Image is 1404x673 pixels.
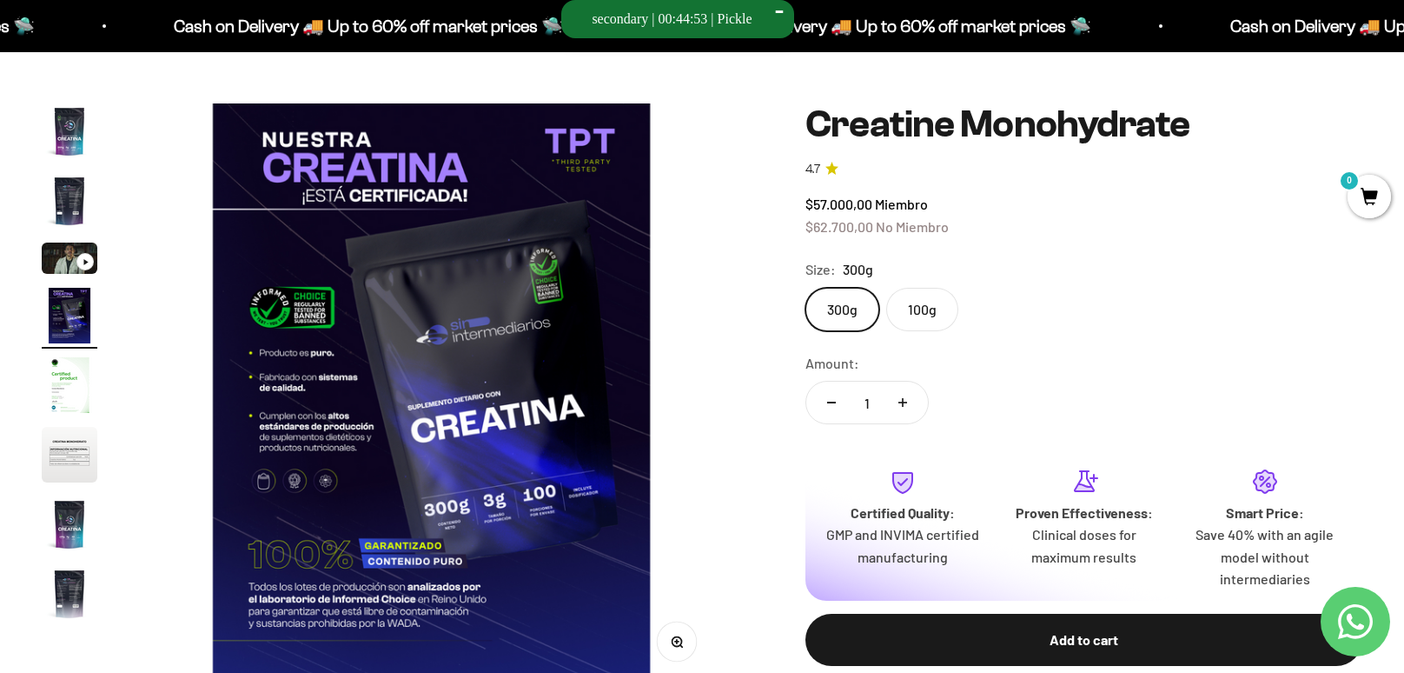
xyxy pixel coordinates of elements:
img: Creatine Monohydrate [42,288,97,343]
img: Creatine Monohydrate [42,357,97,413]
button: Go to article 6 [42,427,97,488]
font: Smart Price: [1226,504,1304,521]
font: Certified Quality: [851,504,955,521]
button: Go to article 8 [42,566,97,627]
div: secondary | 00:44:53 | Pickle [592,8,752,30]
button: Reduce quantity [806,382,857,423]
img: Creatine Monohydrate [42,103,97,159]
font: Clinical doses for maximum results [1031,526,1136,565]
button: Go to article 4 [42,288,97,349]
img: Creatine Monohydrate [42,173,97,229]
span: $57.000,00 [805,196,872,212]
button: Go to article 3 [42,243,97,279]
span: No Miembro [876,218,949,235]
font: Creatine Monohydrate [805,103,1189,145]
a: 4.74.7 out of 5.0 stars [805,160,1362,179]
img: Creatine Monohydrate [42,566,97,622]
font: GMP and INVIMA certified manufacturing [826,526,979,565]
font: 0 [1347,176,1352,185]
button: Go to article 2 [42,173,97,234]
span: $62.700,00 [805,218,873,235]
a: 0 [1348,189,1391,208]
font: Cash on Delivery 🚚 Up to 60% off market prices 🛸 [664,17,1053,36]
img: Creatine Monohydrate [42,427,97,483]
img: Creatine Monohydrate [42,496,97,552]
font: Save 40% with an agile model without intermediaries [1195,526,1334,587]
font: Cash on Delivery 🚚 Up to 60% off market prices 🛸 [136,17,525,36]
button: Increase quantity [877,382,928,423]
button: Add to cart [805,614,1362,666]
font: Size: [805,261,836,277]
font: Add to cart [1050,631,1118,648]
button: Go to article 7 [42,496,97,557]
font: Proven Effectiveness: [1016,504,1153,521]
button: Go to article 1 [42,103,97,164]
span: Miembro [875,196,928,212]
font: 4.7 [805,163,820,176]
font: Amount: [805,355,859,371]
button: Go to article 5 [42,357,97,418]
font: 300g [843,261,873,277]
